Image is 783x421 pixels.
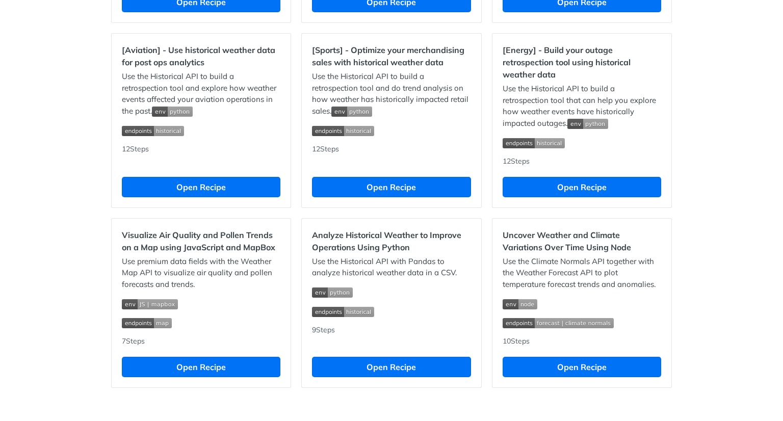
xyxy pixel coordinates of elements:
[312,229,471,253] h2: Analyze Historical Weather to Improve Operations Using Python
[503,138,565,148] img: endpoint
[567,119,608,129] img: env
[312,44,471,68] h2: [Sports] - Optimize your merchandising sales with historical weather data
[312,144,471,167] div: 12 Steps
[503,298,661,309] span: Expand image
[122,126,184,136] img: endpoint
[122,317,280,329] span: Expand image
[152,106,193,116] span: Expand image
[122,357,280,377] button: Open Recipe
[503,299,537,309] img: env
[331,107,372,117] img: env
[152,107,193,117] img: env
[122,44,280,68] h2: [Aviation] - Use historical weather data for post ops analytics
[503,83,661,129] p: Use the Historical API to build a retrospection tool that can help you explore how weather events...
[503,336,661,347] div: 10 Steps
[503,177,661,197] button: Open Recipe
[312,126,374,136] img: endpoint
[122,124,280,136] span: Expand image
[312,124,471,136] span: Expand image
[503,229,661,253] h2: Uncover Weather and Climate Variations Over Time Using Node
[312,287,353,298] img: env
[331,106,372,116] span: Expand image
[122,229,280,253] h2: Visualize Air Quality and Pollen Trends on a Map using JavaScript and MapBox
[312,286,471,298] span: Expand image
[503,256,661,291] p: Use the Climate Normals API together with the Weather Forecast API to plot temperature forecast t...
[503,44,661,81] h2: [Energy] - Build your outage retrospection tool using historical weather data
[503,318,614,328] img: endpoint
[312,357,471,377] button: Open Recipe
[312,256,471,279] p: Use the Historical API with Pandas to analyze historical weather data in a CSV.
[312,325,471,347] div: 9 Steps
[312,71,471,117] p: Use the Historical API to build a retrospection tool and do trend analysis on how weather has his...
[122,318,172,328] img: endpoint
[503,137,661,148] span: Expand image
[122,336,280,347] div: 7 Steps
[503,357,661,377] button: Open Recipe
[503,317,661,329] span: Expand image
[122,71,280,117] p: Use the Historical API to build a retrospection tool and explore how weather events affected your...
[122,177,280,197] button: Open Recipe
[122,298,280,309] span: Expand image
[122,299,178,309] img: env
[567,118,608,128] span: Expand image
[312,305,471,317] span: Expand image
[122,256,280,291] p: Use premium data fields with the Weather Map API to visualize air quality and pollen forecasts an...
[122,144,280,167] div: 12 Steps
[503,156,661,167] div: 12 Steps
[312,307,374,317] img: endpoint
[312,177,471,197] button: Open Recipe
